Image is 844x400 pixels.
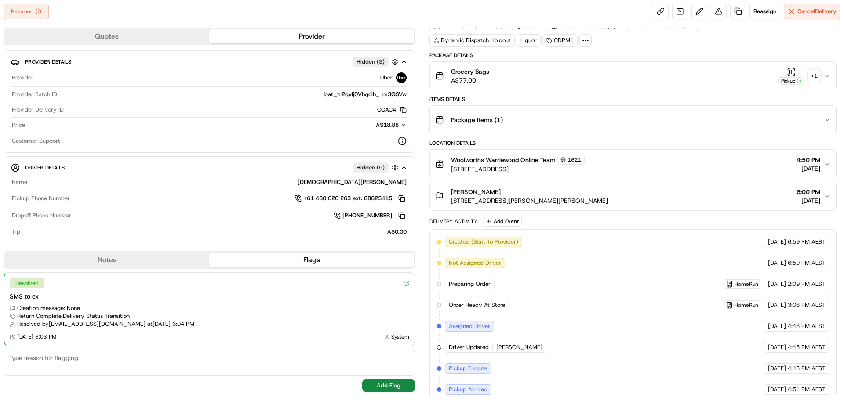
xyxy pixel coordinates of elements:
[12,212,71,220] span: Dropoff Phone Number
[451,196,608,205] span: [STREET_ADDRESS][PERSON_NAME][PERSON_NAME]
[12,137,60,145] span: Customer Support
[334,211,407,220] a: [PHONE_NUMBER]
[449,238,518,246] span: Created (Sent To Provider)
[11,160,407,175] button: Driver DetailsHidden (5)
[62,148,106,155] a: Powered byPylon
[17,312,130,320] span: Return Complete | Delivery Status Transition
[324,90,407,98] span: bat_tr2qvlj0Vhqcih_-m3QSVw
[788,386,825,393] span: 4:51 PM AEST
[10,278,44,288] div: Resolved
[430,62,836,90] button: Grocery BagsA$77.00Pickup+1
[451,155,556,164] span: Woolworths Warriewood Online Team
[23,57,158,66] input: Got a question? Start typing here...
[12,228,20,236] span: Tip
[542,34,578,47] div: CDPM1
[496,343,542,351] span: [PERSON_NAME]
[788,238,825,246] span: 6:59 PM AEST
[24,228,407,236] div: A$0.00
[788,301,825,309] span: 3:06 PM AEST
[778,77,804,85] div: Pickup
[451,76,489,85] span: A$77.00
[12,106,64,114] span: Provider Delivery ID
[768,343,786,351] span: [DATE]
[768,301,786,309] span: [DATE]
[9,9,26,26] img: Nash
[17,333,56,340] span: [DATE] 6:03 PM
[87,149,106,155] span: Pylon
[5,124,71,140] a: 📗Knowledge Base
[797,187,820,196] span: 6:00 PM
[784,4,840,19] button: CancelDelivery
[768,259,786,267] span: [DATE]
[797,7,837,15] span: Cancel Delivery
[753,7,776,15] span: Reassign
[430,182,836,210] button: [PERSON_NAME][STREET_ADDRESS][PERSON_NAME][PERSON_NAME]6:00 PM[DATE]
[430,150,836,179] button: Woolworths Warriewood Online Team1621[STREET_ADDRESS]4:50 PM[DATE]
[74,128,81,135] div: 💻
[12,195,70,202] span: Pickup Phone Number
[788,259,825,267] span: 6:59 PM AEST
[9,84,25,100] img: 1736555255976-a54dd68f-1ca7-489b-9aae-adbdc363a1c4
[9,128,16,135] div: 📗
[768,322,786,330] span: [DATE]
[396,72,407,83] img: uber-new-logo.jpeg
[342,212,392,220] span: [PHONE_NUMBER]
[30,84,144,93] div: Start new chat
[147,320,194,328] span: at [DATE] 6:04 PM
[25,58,71,65] span: Provider Details
[17,304,80,312] span: Creation message: None
[295,194,407,203] a: +61 480 020 263 ext. 88625415
[451,115,503,124] span: Package Items ( 1 )
[12,74,33,82] span: Provider
[429,218,477,225] div: Delivery Activity
[778,68,820,85] button: Pickup+1
[25,164,65,171] span: Driver Details
[808,70,820,82] div: + 1
[10,292,409,301] div: SMS to cx
[749,4,780,19] button: Reassign
[376,121,399,129] span: A$18.88
[449,386,487,393] span: Pickup Arrived
[357,58,385,66] span: Hidden ( 3 )
[568,156,582,163] span: 1621
[31,178,407,186] div: [DEMOGRAPHIC_DATA][PERSON_NAME]
[429,140,837,147] div: Location Details
[449,301,505,309] span: Order Ready At Store
[357,164,385,172] span: Hidden ( 5 )
[797,164,820,173] span: [DATE]
[449,343,489,351] span: Driver Updated
[380,74,393,82] span: Uber
[209,29,414,43] button: Provider
[449,259,501,267] span: Not Assigned Driver
[149,86,160,97] button: Start new chat
[735,281,758,288] span: HomeRun
[451,187,501,196] span: [PERSON_NAME]
[12,121,25,129] span: Price
[329,121,407,129] button: A$18.88
[4,29,209,43] button: Quotes
[778,68,804,85] button: Pickup
[735,302,758,309] span: HomeRun
[788,364,825,372] span: 4:43 PM AEST
[9,35,160,49] p: Welcome 👋
[430,106,836,134] button: Package Items (1)
[788,343,825,351] span: 4:43 PM AEST
[451,165,585,173] span: [STREET_ADDRESS]
[788,322,825,330] span: 4:43 PM AEST
[449,280,491,288] span: Preparing Order
[4,253,209,267] button: Notes
[449,364,487,372] span: Pickup Enroute
[18,127,67,136] span: Knowledge Base
[353,162,400,173] button: Hidden (5)
[71,124,145,140] a: 💻API Documentation
[83,127,141,136] span: API Documentation
[768,386,786,393] span: [DATE]
[391,333,409,340] span: System
[30,93,111,100] div: We're available if you need us!
[449,322,490,330] span: Assigned Driver
[4,4,49,19] button: Returned
[303,195,392,202] span: +61 480 020 263 ext. 88625415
